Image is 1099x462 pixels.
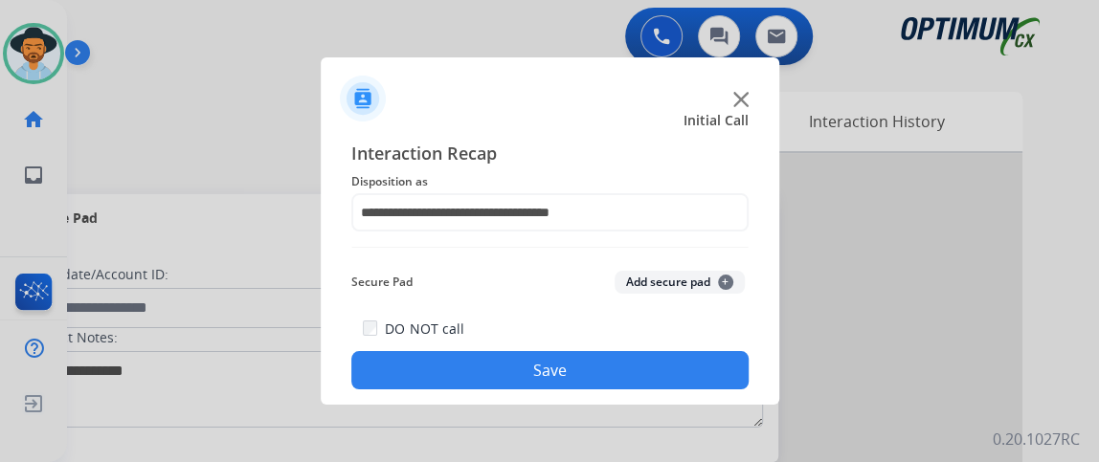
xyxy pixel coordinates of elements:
[718,275,733,290] span: +
[993,428,1080,451] p: 0.20.1027RC
[615,271,745,294] button: Add secure pad+
[684,111,749,130] span: Initial Call
[351,351,749,389] button: Save
[385,319,463,339] label: DO NOT call
[351,271,413,294] span: Secure Pad
[351,140,749,170] span: Interaction Recap
[351,247,749,248] img: contact-recap-line.svg
[351,170,749,193] span: Disposition as
[340,76,386,121] img: contactIcon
